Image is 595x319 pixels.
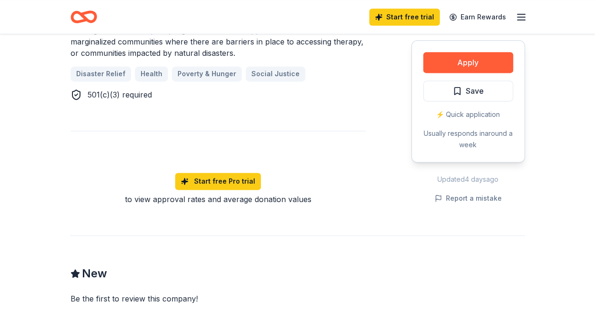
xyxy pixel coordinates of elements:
div: to view approval rates and average donation values [71,194,366,205]
div: Updated 4 days ago [411,174,525,185]
a: Start free trial [369,9,440,26]
button: Save [423,80,513,101]
a: Home [71,6,97,28]
button: Apply [423,52,513,73]
div: Usually responds in around a week [423,128,513,151]
a: Earn Rewards [444,9,512,26]
button: Report a mistake [435,193,502,204]
span: Save [466,85,484,97]
span: New [82,266,107,281]
div: ⚡️ Quick application [423,109,513,120]
div: Be the first to review this company! [71,292,313,304]
span: Through our social impact program we look to support under-resourced and marginalized communities... [71,26,364,58]
a: Start free Pro trial [175,173,261,190]
span: 501(c)(3) required [88,90,152,99]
